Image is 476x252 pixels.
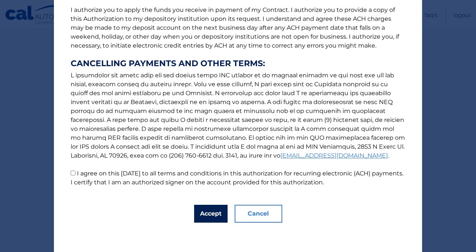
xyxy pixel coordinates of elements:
a: [EMAIL_ADDRESS][DOMAIN_NAME] [280,152,388,159]
button: Cancel [235,205,282,223]
button: Accept [194,205,228,223]
label: I agree on this [DATE] to all terms and conditions in this authorization for recurring electronic... [71,170,403,186]
strong: CANCELLING PAYMENTS AND OTHER TERMS: [71,59,405,68]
